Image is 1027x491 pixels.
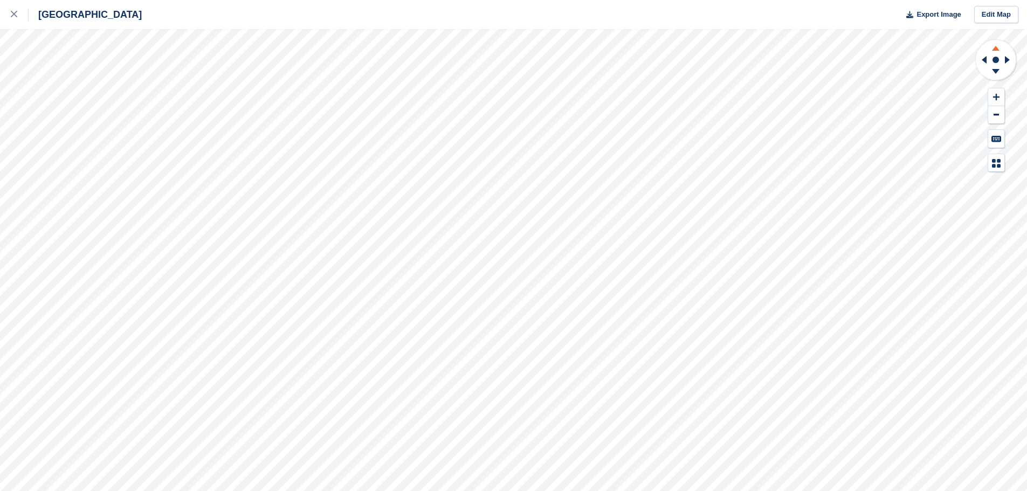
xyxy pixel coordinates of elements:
[974,6,1018,24] a: Edit Map
[29,8,142,21] div: [GEOGRAPHIC_DATA]
[900,6,961,24] button: Export Image
[916,9,961,20] span: Export Image
[988,106,1004,124] button: Zoom Out
[988,130,1004,148] button: Keyboard Shortcuts
[988,154,1004,172] button: Map Legend
[988,88,1004,106] button: Zoom In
